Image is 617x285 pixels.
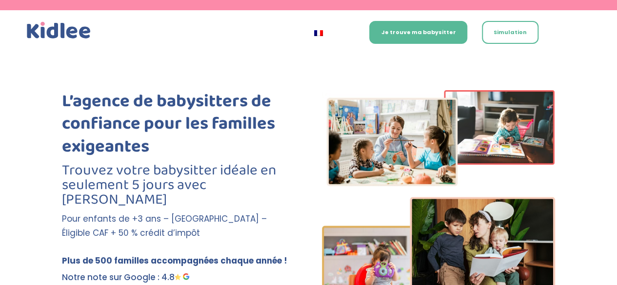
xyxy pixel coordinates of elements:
[25,20,93,41] img: logo_kidlee_bleu
[62,255,287,266] b: Plus de 500 familles accompagnées chaque année !
[25,20,93,41] a: Kidlee Logo
[314,30,323,36] img: Français
[369,21,467,44] a: Je trouve ma babysitter
[62,270,295,285] p: Notre note sur Google : 4.8
[62,159,277,211] span: Trouvez votre babysitter idéale en seulement 5 jours avec [PERSON_NAME]
[482,21,538,44] a: Simulation
[62,213,267,239] span: Pour enfants de +3 ans – [GEOGRAPHIC_DATA] – Éligible CAF + 50 % crédit d’impôt
[62,90,295,163] h1: L’agence de babysitters de confiance pour les familles exigeantes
